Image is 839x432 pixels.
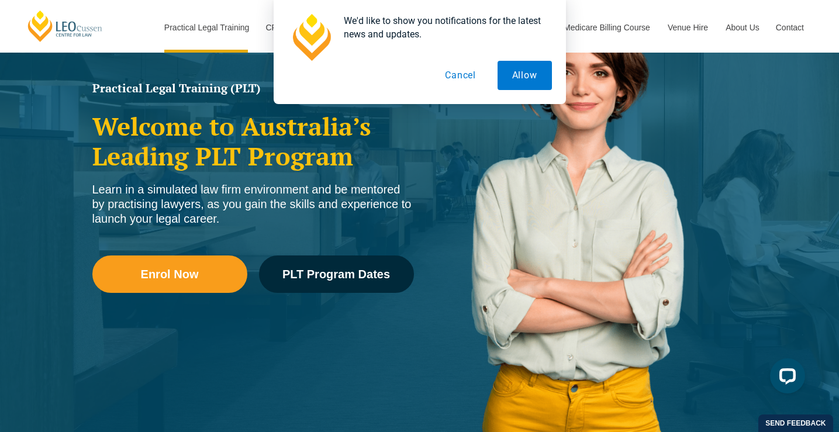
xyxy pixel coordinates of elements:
[430,61,491,90] button: Cancel
[92,182,414,226] div: Learn in a simulated law firm environment and be mentored by practising lawyers, as you gain the ...
[288,14,334,61] img: notification icon
[498,61,552,90] button: Allow
[141,268,199,280] span: Enrol Now
[761,354,810,403] iframe: LiveChat chat widget
[92,255,247,293] a: Enrol Now
[334,14,552,41] div: We'd like to show you notifications for the latest news and updates.
[259,255,414,293] a: PLT Program Dates
[282,268,390,280] span: PLT Program Dates
[92,112,414,171] h2: Welcome to Australia’s Leading PLT Program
